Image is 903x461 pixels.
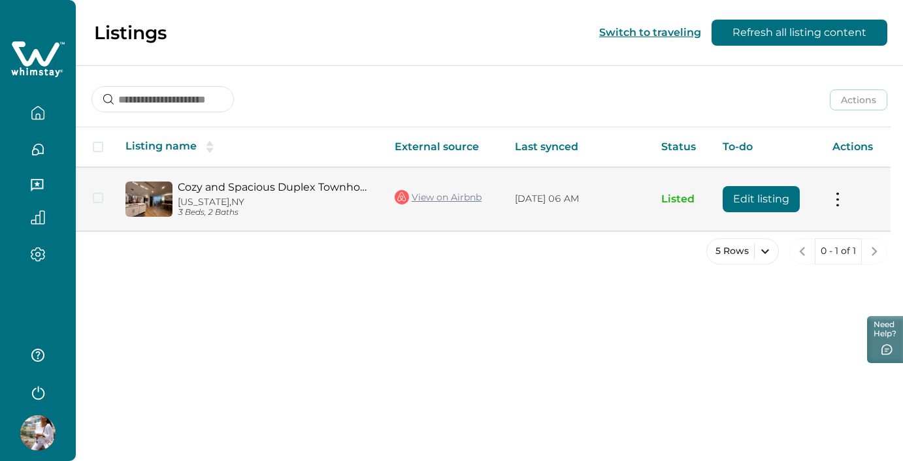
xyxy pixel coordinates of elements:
p: [US_STATE], NY [178,197,374,208]
button: next page [861,238,887,264]
img: Whimstay Host [20,415,56,451]
p: 0 - 1 of 1 [821,245,856,258]
th: External source [384,127,504,167]
button: 5 Rows [706,238,779,264]
p: 3 Beds, 2 Baths [178,208,374,217]
button: sorting [197,140,223,153]
button: 0 - 1 of 1 [815,238,862,264]
button: previous page [789,238,815,264]
a: View on Airbnb [395,189,482,206]
th: To-do [712,127,822,167]
p: [DATE] 06 AM [515,193,640,206]
th: Listing name [115,127,384,167]
img: propertyImage_Cozy and Spacious Duplex Townhome [125,182,172,217]
th: Actions [822,127,891,167]
th: Last synced [504,127,650,167]
th: Status [651,127,713,167]
button: Switch to traveling [599,26,701,39]
a: Cozy and Spacious Duplex Townhome [178,181,374,193]
button: Edit listing [723,186,800,212]
button: Actions [830,89,887,110]
button: Refresh all listing content [712,20,887,46]
p: Listed [661,193,702,206]
p: Listings [94,22,167,44]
